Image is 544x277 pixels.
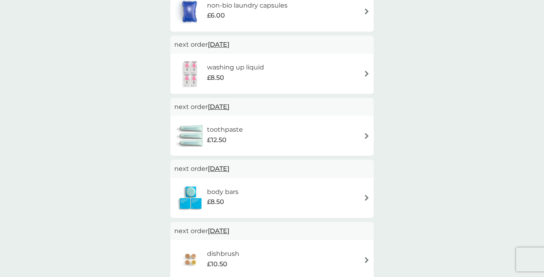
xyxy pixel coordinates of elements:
[207,0,288,11] h6: non-bio laundry capsules
[364,257,370,263] img: arrow right
[364,195,370,201] img: arrow right
[364,71,370,77] img: arrow right
[174,246,207,274] img: dishbrush
[207,249,239,259] h6: dishbrush
[208,37,229,52] span: [DATE]
[208,161,229,176] span: [DATE]
[207,125,243,135] h6: toothpaste
[208,99,229,115] span: [DATE]
[207,135,227,145] span: £12.50
[174,164,370,174] p: next order
[207,187,238,197] h6: body bars
[207,62,264,73] h6: washing up liquid
[174,60,207,88] img: washing up liquid
[174,122,207,150] img: toothpaste
[174,184,207,212] img: body bars
[174,40,370,50] p: next order
[174,102,370,112] p: next order
[364,133,370,139] img: arrow right
[364,8,370,14] img: arrow right
[174,226,370,236] p: next order
[207,10,225,21] span: £6.00
[207,197,224,207] span: £8.50
[207,259,227,269] span: £10.50
[208,223,229,239] span: [DATE]
[207,73,224,83] span: £8.50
